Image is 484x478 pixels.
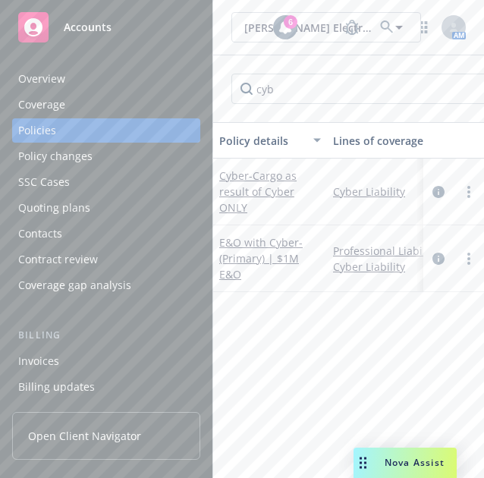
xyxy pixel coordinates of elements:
button: Nova Assist [354,448,457,478]
span: Nova Assist [385,456,445,469]
div: Policies [18,118,56,143]
button: [PERSON_NAME] Electronics, Inc. [231,12,421,42]
div: Overview [18,67,65,91]
div: Contract review [18,247,98,272]
button: Policy details [213,122,327,159]
a: more [460,183,478,201]
a: Coverage [12,93,200,117]
a: Policies [12,118,200,143]
a: Invoices [12,349,200,373]
a: Policy changes [12,144,200,168]
a: circleInformation [429,250,448,268]
div: Quoting plans [18,196,90,220]
div: Contacts [18,222,62,246]
a: Contacts [12,222,200,246]
a: circleInformation [429,183,448,201]
a: Accounts [12,6,200,49]
div: Drag to move [354,448,372,478]
a: Switch app [407,12,437,42]
a: SSC Cases [12,170,200,194]
span: [PERSON_NAME] Electronics, Inc. [244,20,376,36]
span: Open Client Navigator [28,428,141,444]
span: Accounts [64,21,112,33]
div: Coverage gap analysis [18,273,131,297]
a: Coverage gap analysis [12,273,200,297]
div: Billing [12,328,200,343]
a: Billing updates [12,375,200,399]
a: Cyber [219,168,297,215]
a: Quoting plans [12,196,200,220]
div: Coverage [18,93,65,117]
div: Policy details [219,133,304,149]
div: SSC Cases [18,170,70,194]
a: Search [372,12,402,42]
a: Overview [12,67,200,91]
span: - Cargo as result of Cyber ONLY [219,168,297,215]
div: Billing updates [18,375,95,399]
a: Contract review [12,247,200,272]
a: more [460,250,478,268]
span: - (Primary) | $1M E&O [219,235,303,281]
div: Policy changes [18,144,93,168]
a: E&O with Cyber [219,235,303,281]
div: Invoices [18,349,59,373]
div: 6 [284,15,297,29]
a: Report a Bug [337,12,367,42]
